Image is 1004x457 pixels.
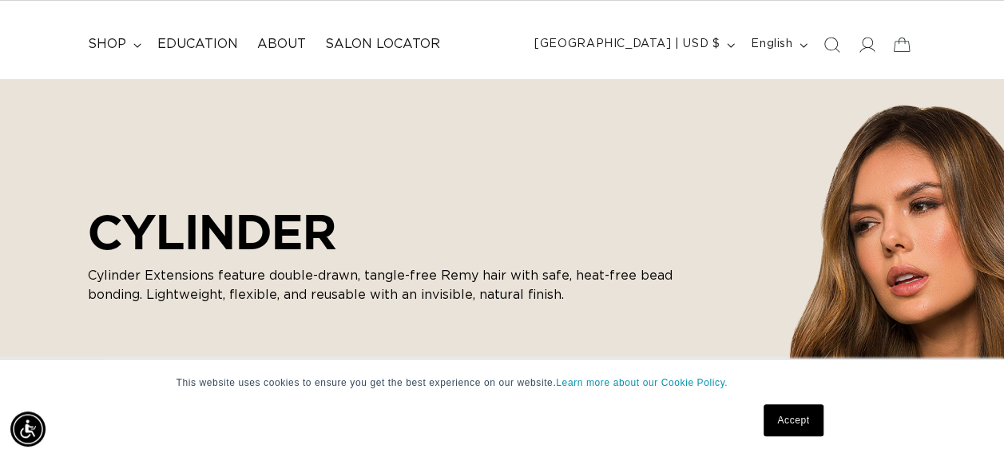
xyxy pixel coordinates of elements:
a: Accept [764,404,823,436]
h2: CYLINDER [88,204,695,260]
summary: Search [814,27,849,62]
button: [GEOGRAPHIC_DATA] | USD $ [525,30,741,60]
span: About [257,36,306,53]
span: English [751,36,792,53]
span: Education [157,36,238,53]
div: Accessibility Menu [10,411,46,447]
a: Education [148,26,248,62]
p: This website uses cookies to ensure you get the best experience on our website. [177,376,828,390]
button: English [741,30,814,60]
span: Salon Locator [325,36,440,53]
span: shop [88,36,126,53]
p: Cylinder Extensions feature double-drawn, tangle-free Remy hair with safe, heat-free bead bonding... [88,266,695,304]
a: Learn more about our Cookie Policy. [556,377,728,388]
summary: shop [78,26,148,62]
span: [GEOGRAPHIC_DATA] | USD $ [534,36,720,53]
a: About [248,26,315,62]
a: Salon Locator [315,26,450,62]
